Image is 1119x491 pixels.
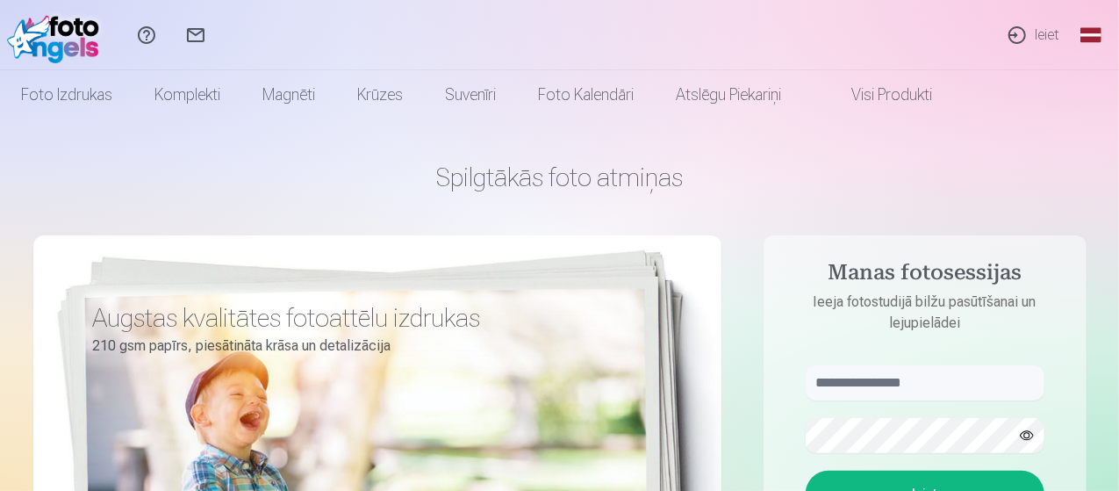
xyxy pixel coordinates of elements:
h3: Augstas kvalitātes fotoattēlu izdrukas [93,302,627,334]
h4: Manas fotosessijas [788,260,1062,292]
h1: Spilgtākās foto atmiņas [33,162,1087,193]
a: Atslēgu piekariņi [655,70,802,119]
a: Krūzes [336,70,424,119]
a: Suvenīri [424,70,517,119]
a: Magnēti [241,70,336,119]
p: 210 gsm papīrs, piesātināta krāsa un detalizācija [93,334,627,358]
a: Visi produkti [802,70,953,119]
img: /fa1 [7,7,108,63]
a: Komplekti [133,70,241,119]
p: Ieeja fotostudijā bilžu pasūtīšanai un lejupielādei [788,292,1062,334]
a: Foto kalendāri [517,70,655,119]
